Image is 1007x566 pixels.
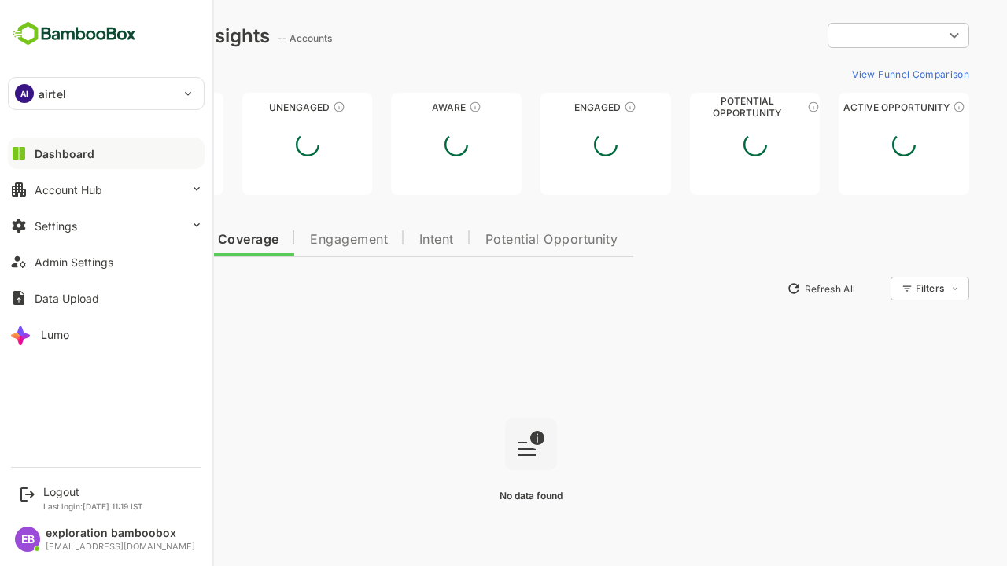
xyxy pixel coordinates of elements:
[725,276,807,301] button: Refresh All
[38,24,215,47] div: Dashboard Insights
[752,101,765,113] div: These accounts are MQAs and can be passed on to Inside Sales
[278,101,290,113] div: These accounts have not shown enough engagement and need nurturing
[43,485,143,498] div: Logout
[46,527,195,540] div: exploration bamboobox
[8,318,205,350] button: Lumo
[41,328,69,341] div: Lumo
[35,255,113,269] div: Admin Settings
[8,282,205,314] button: Data Upload
[255,233,333,246] span: Engagement
[187,101,318,113] div: Unengaged
[8,210,205,241] button: Settings
[223,32,282,44] ag: -- Accounts
[430,233,563,246] span: Potential Opportunity
[38,101,168,113] div: Unreached
[485,101,616,113] div: Engaged
[35,292,99,305] div: Data Upload
[15,84,34,103] div: AI
[861,282,889,294] div: Filters
[8,138,205,169] button: Dashboard
[364,233,399,246] span: Intent
[773,21,914,50] div: ​
[898,101,910,113] div: These accounts have open opportunities which might be at any of the Sales Stages
[53,233,223,246] span: Data Quality and Coverage
[336,101,467,113] div: Aware
[9,78,204,109] div: AIairtel
[15,527,40,552] div: EB
[35,219,77,233] div: Settings
[39,86,66,102] p: airtel
[791,61,914,86] button: View Funnel Comparison
[8,174,205,205] button: Account Hub
[635,101,765,113] div: Potential Opportunity
[569,101,581,113] div: These accounts are warm, further nurturing would qualify them to MQAs
[46,542,195,552] div: [EMAIL_ADDRESS][DOMAIN_NAME]
[784,101,914,113] div: Active Opportunity
[8,246,205,277] button: Admin Settings
[38,274,153,303] button: New Insights
[43,502,143,511] p: Last login: [DATE] 11:19 IST
[35,183,102,197] div: Account Hub
[859,274,914,303] div: Filters
[414,101,426,113] div: These accounts have just entered the buying cycle and need further nurturing
[8,19,141,49] img: BambooboxFullLogoMark.5f36c76dfaba33ec1ec1367b70bb1252.svg
[35,147,94,160] div: Dashboard
[128,101,141,113] div: These accounts have not been engaged with for a defined time period
[444,490,507,502] span: No data found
